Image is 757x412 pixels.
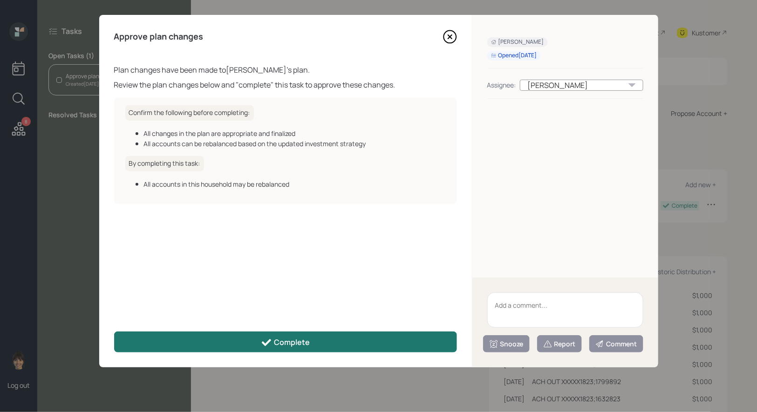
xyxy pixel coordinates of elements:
button: Snooze [483,335,530,352]
div: Assignee: [487,80,516,90]
h4: Approve plan changes [114,32,204,42]
div: [PERSON_NAME] [491,38,544,46]
button: Complete [114,331,457,352]
button: Comment [589,335,643,352]
div: All changes in the plan are appropriate and finalized [144,128,446,138]
div: Complete [261,337,310,348]
div: Snooze [489,339,524,349]
div: Opened [DATE] [491,52,537,60]
div: Comment [595,339,637,349]
h6: By completing this task: [125,156,204,171]
div: Report [543,339,576,349]
div: [PERSON_NAME] [520,80,643,91]
h6: Confirm the following before completing: [125,105,254,121]
div: All accounts can be rebalanced based on the updated investment strategy [144,139,446,149]
button: Report [537,335,582,352]
div: Plan changes have been made to [PERSON_NAME] 's plan. [114,64,457,75]
div: Review the plan changes below and "complete" this task to approve these changes. [114,79,457,90]
div: All accounts in this household may be rebalanced [144,179,446,189]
